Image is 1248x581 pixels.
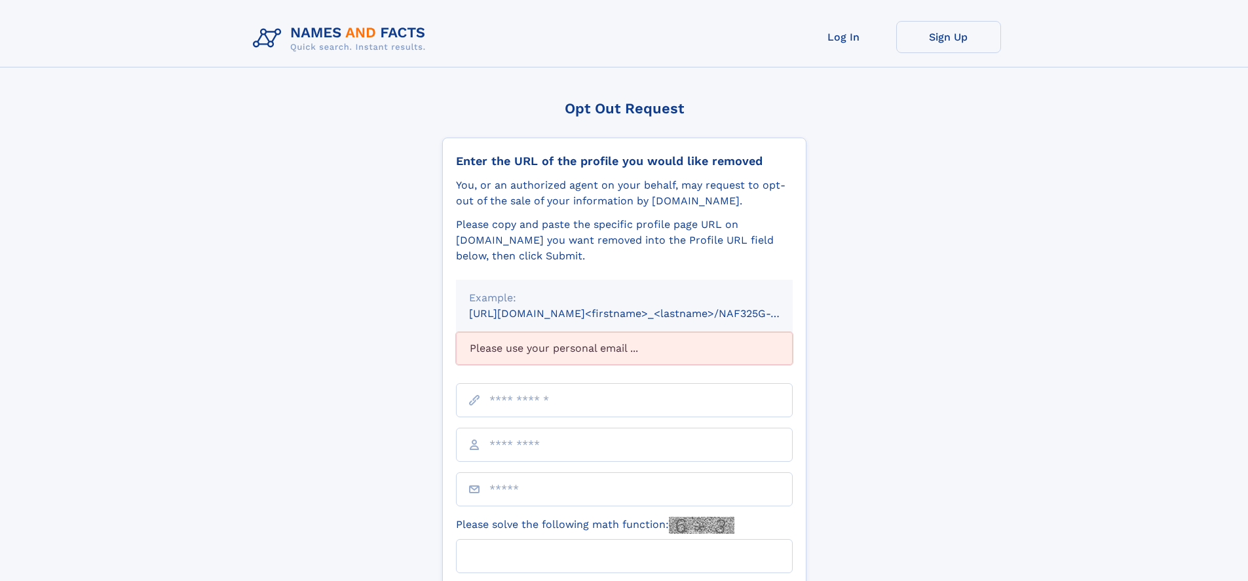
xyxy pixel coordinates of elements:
a: Sign Up [896,21,1001,53]
div: Opt Out Request [442,100,806,117]
div: Please use your personal email ... [456,332,793,365]
img: Logo Names and Facts [248,21,436,56]
div: Please copy and paste the specific profile page URL on [DOMAIN_NAME] you want removed into the Pr... [456,217,793,264]
a: Log In [791,21,896,53]
div: You, or an authorized agent on your behalf, may request to opt-out of the sale of your informatio... [456,178,793,209]
div: Example: [469,290,780,306]
small: [URL][DOMAIN_NAME]<firstname>_<lastname>/NAF325G-xxxxxxxx [469,307,818,320]
label: Please solve the following math function: [456,517,734,534]
div: Enter the URL of the profile you would like removed [456,154,793,168]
